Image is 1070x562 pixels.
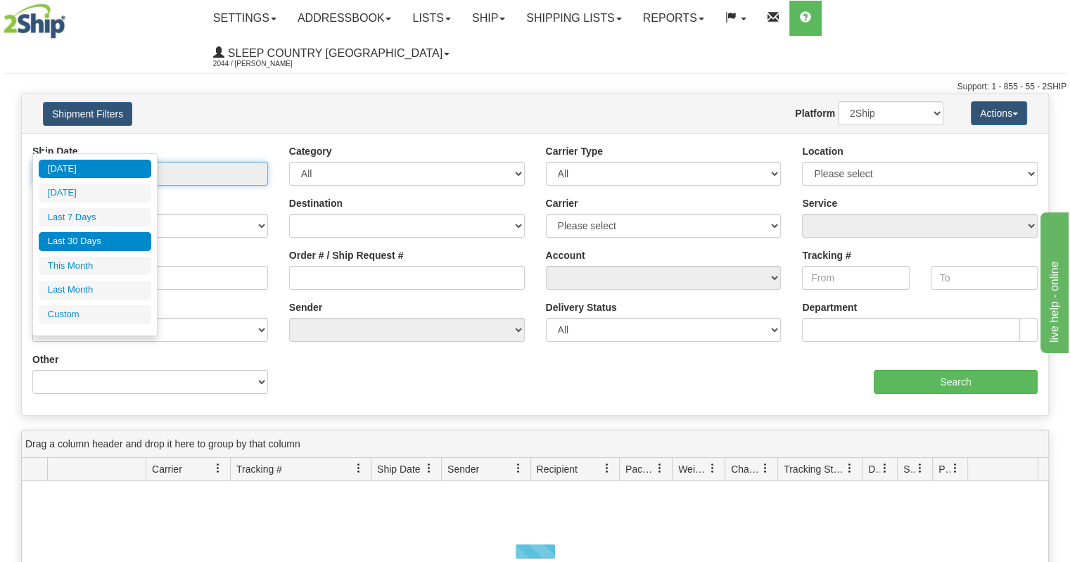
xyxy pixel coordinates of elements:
li: [DATE] [39,160,151,179]
label: Destination [289,196,343,210]
label: Tracking # [802,248,851,262]
a: Tracking # filter column settings [347,456,371,480]
span: Carrier [152,462,182,476]
span: Charge [731,462,760,476]
a: Addressbook [287,1,402,36]
span: Shipment Issues [903,462,915,476]
button: Actions [971,101,1027,125]
span: Ship Date [377,462,420,476]
label: Other [32,352,58,366]
label: Department [802,300,857,314]
span: Tracking # [236,462,282,476]
span: Delivery Status [868,462,880,476]
a: Weight filter column settings [701,456,725,480]
span: Packages [625,462,655,476]
a: Reports [632,1,715,36]
a: Lists [402,1,461,36]
input: From [802,266,909,290]
div: Support: 1 - 855 - 55 - 2SHIP [4,81,1066,93]
li: Custom [39,305,151,324]
li: Last 30 Days [39,232,151,251]
input: Search [874,370,1038,394]
div: live help - online [11,8,130,25]
a: Ship Date filter column settings [417,456,441,480]
label: Delivery Status [546,300,617,314]
a: Delivery Status filter column settings [873,456,897,480]
label: Ship Date [32,144,78,158]
label: Carrier [546,196,578,210]
img: logo2044.jpg [4,4,65,39]
a: Shipping lists [516,1,632,36]
label: Carrier Type [546,144,603,158]
a: Settings [203,1,287,36]
a: Ship [461,1,516,36]
label: Location [802,144,843,158]
span: 2044 / [PERSON_NAME] [213,57,319,71]
a: Sleep Country [GEOGRAPHIC_DATA] 2044 / [PERSON_NAME] [203,36,460,71]
label: Category [289,144,332,158]
div: grid grouping header [22,430,1048,458]
span: Sleep Country [GEOGRAPHIC_DATA] [224,47,442,59]
span: Recipient [537,462,578,476]
a: Sender filter column settings [507,456,530,480]
a: Charge filter column settings [753,456,777,480]
button: Shipment Filters [43,102,132,126]
input: To [931,266,1038,290]
li: This Month [39,257,151,276]
li: [DATE] [39,184,151,203]
label: Sender [289,300,322,314]
span: Pickup Status [938,462,950,476]
a: Tracking Status filter column settings [838,456,862,480]
a: Pickup Status filter column settings [943,456,967,480]
span: Weight [678,462,708,476]
a: Recipient filter column settings [595,456,619,480]
span: Sender [447,462,479,476]
label: Platform [795,106,835,120]
a: Packages filter column settings [648,456,672,480]
a: Shipment Issues filter column settings [908,456,932,480]
li: Last Month [39,281,151,300]
label: Service [802,196,837,210]
a: Carrier filter column settings [206,456,230,480]
iframe: chat widget [1038,209,1069,352]
label: Order # / Ship Request # [289,248,404,262]
label: Account [546,248,585,262]
span: Tracking Status [784,462,845,476]
li: Last 7 Days [39,208,151,227]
